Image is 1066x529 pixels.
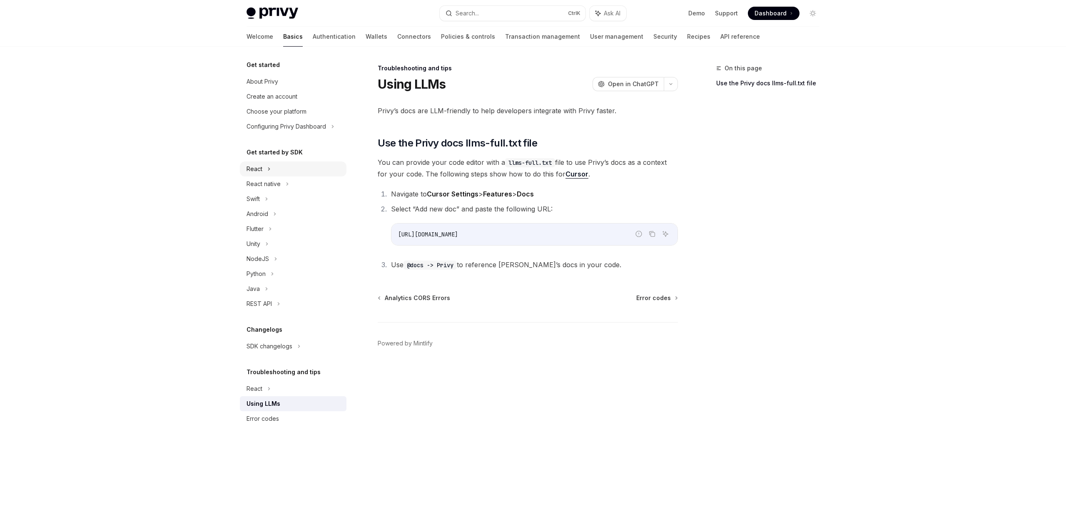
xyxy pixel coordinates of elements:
div: Create an account [247,92,297,102]
a: About Privy [240,74,346,89]
h5: Get started [247,60,280,70]
a: Using LLMs [240,396,346,411]
div: Java [247,284,260,294]
a: Authentication [313,27,356,47]
div: Unity [247,239,260,249]
div: Error codes [247,414,279,424]
a: Basics [283,27,303,47]
span: On this page [725,63,762,73]
a: User management [590,27,643,47]
h5: Changelogs [247,325,282,335]
strong: Cursor Settings [427,190,478,198]
span: Open in ChatGPT [608,80,659,88]
div: Troubleshooting and tips [378,64,678,72]
a: Welcome [247,27,273,47]
strong: Docs [517,190,534,198]
button: Ask AI [660,228,671,239]
div: Using LLMs [247,399,280,409]
a: Analytics CORS Errors [379,294,450,302]
span: Error codes [636,294,671,302]
button: Copy the contents from the code block [647,228,658,239]
div: SDK changelogs [247,341,292,351]
h5: Get started by SDK [247,147,303,157]
div: NodeJS [247,254,269,264]
span: Ask AI [604,9,620,17]
a: Error codes [240,411,346,426]
a: Recipes [687,27,710,47]
span: Use the Privy docs llms-full.txt file [378,137,537,150]
span: Analytics CORS Errors [385,294,450,302]
div: Choose your platform [247,107,306,117]
span: You can provide your code editor with a file to use Privy’s docs as a context for your code. The ... [378,156,678,180]
span: Navigate to > > [391,190,534,198]
a: Policies & controls [441,27,495,47]
button: Toggle dark mode [806,7,819,20]
div: Android [247,209,268,219]
div: React native [247,179,281,189]
span: [URL][DOMAIN_NAME] [398,231,458,238]
strong: Features [483,190,512,198]
div: Swift [247,194,260,204]
a: Transaction management [505,27,580,47]
a: Connectors [397,27,431,47]
a: Demo [688,9,705,17]
a: Choose your platform [240,104,346,119]
a: Cursor [565,170,588,179]
div: REST API [247,299,272,309]
span: Ctrl K [568,10,580,17]
a: Dashboard [748,7,799,20]
h5: Troubleshooting and tips [247,367,321,377]
span: Dashboard [755,9,787,17]
a: Use the Privy docs llms-full.txt file [716,77,826,90]
a: Security [653,27,677,47]
span: Select “Add new doc” and paste the following URL: [391,205,553,213]
div: Search... [456,8,479,18]
button: Open in ChatGPT [593,77,664,91]
img: light logo [247,7,298,19]
code: @docs -> Privy [403,261,457,270]
a: API reference [720,27,760,47]
div: About Privy [247,77,278,87]
h1: Using LLMs [378,77,446,92]
div: React [247,164,262,174]
span: Use to reference [PERSON_NAME]’s docs in your code. [391,261,621,269]
button: Ask AI [590,6,626,21]
a: Wallets [366,27,387,47]
a: Create an account [240,89,346,104]
a: Powered by Mintlify [378,339,433,348]
code: llms-full.txt [505,158,555,167]
button: Search...CtrlK [440,6,585,21]
div: React [247,384,262,394]
div: Python [247,269,266,279]
div: Flutter [247,224,264,234]
span: Privy’s docs are LLM-friendly to help developers integrate with Privy faster. [378,105,678,117]
a: Support [715,9,738,17]
div: Configuring Privy Dashboard [247,122,326,132]
a: Error codes [636,294,677,302]
button: Report incorrect code [633,228,644,239]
